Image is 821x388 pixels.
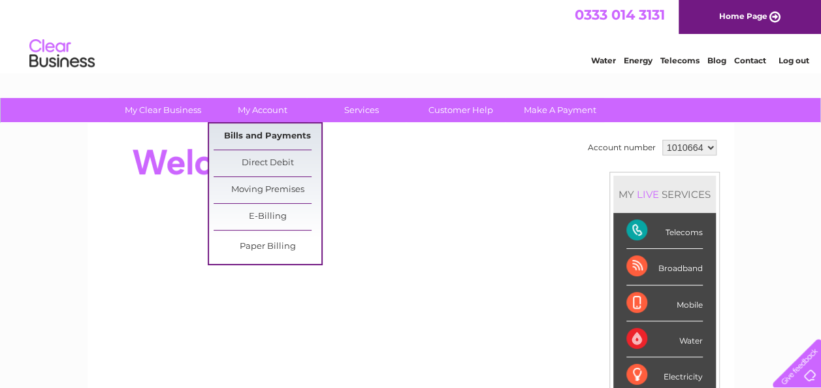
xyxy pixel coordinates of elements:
a: Make A Payment [506,98,614,122]
a: My Account [208,98,316,122]
div: Telecoms [626,213,703,249]
a: Moving Premises [214,177,321,203]
td: Account number [585,137,659,159]
a: 0333 014 3131 [575,7,665,23]
a: Energy [624,56,652,65]
div: LIVE [634,188,662,201]
a: Log out [778,56,809,65]
a: Blog [707,56,726,65]
a: My Clear Business [109,98,217,122]
a: Services [308,98,415,122]
a: Customer Help [407,98,515,122]
div: Mobile [626,285,703,321]
a: E-Billing [214,204,321,230]
a: Contact [734,56,766,65]
a: Water [591,56,616,65]
div: MY SERVICES [613,176,716,213]
a: Direct Debit [214,150,321,176]
div: Clear Business is a trading name of Verastar Limited (registered in [GEOGRAPHIC_DATA] No. 3667643... [103,7,720,63]
a: Bills and Payments [214,123,321,150]
div: Water [626,321,703,357]
a: Telecoms [660,56,700,65]
img: logo.png [29,34,95,74]
div: Broadband [626,249,703,285]
a: Paper Billing [214,234,321,260]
